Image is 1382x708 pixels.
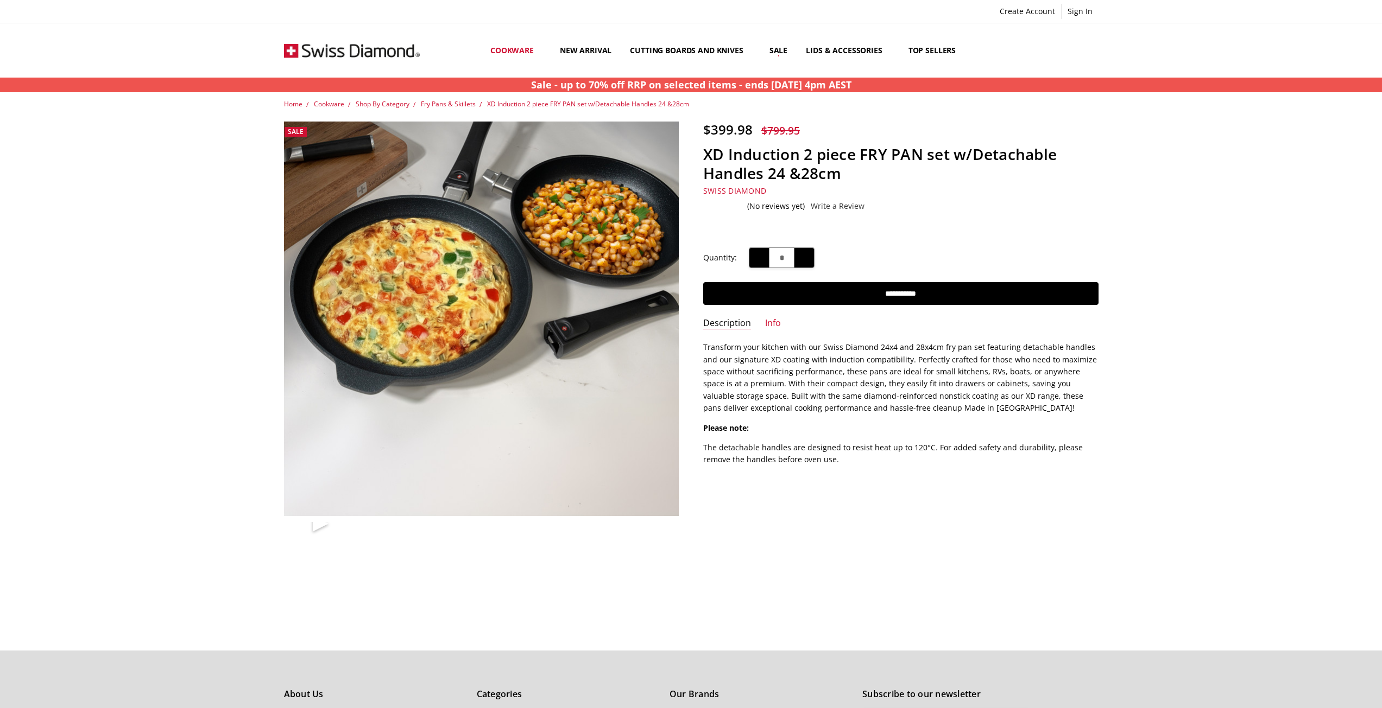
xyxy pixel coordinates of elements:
a: New arrival [551,26,621,74]
span: $799.95 [761,123,800,138]
a: Description [703,317,751,330]
strong: Sale - up to 70% off RRP on selected items - ends [DATE] 4pm AEST [531,78,851,91]
h5: Our Brands [670,687,850,701]
h1: XD Induction 2 piece FRY PAN set w/Detachable Handles 24 &28cm [703,145,1099,183]
img: XD Induction 2 piece FRY PAN set w/Detachable Handles 24 &28cm [284,122,679,516]
span: (No reviews yet) [747,202,805,211]
img: Free Shipping On Every Order [284,23,420,78]
a: Sign In [1062,4,1099,19]
a: Shop By Category [356,99,409,109]
label: Quantity: [703,252,737,264]
a: Fry Pans & Skillets [421,99,476,109]
a: Lids & Accessories [797,26,899,74]
span: Sale [288,127,304,136]
h5: Subscribe to our newsletter [862,687,1098,701]
h5: About Us [284,687,465,701]
span: $399.98 [703,120,753,138]
p: Transform your kitchen with our Swiss Diamond 24x4 and 28x4cm fry pan set featuring detachable ha... [703,341,1099,414]
p: The detachable handles are designed to resist heat up to 120°C. For added safety and durability, ... [703,442,1099,466]
img: XD Induction 2 piece FRY PAN set w/Detachable Handles 24 &28cm [307,521,308,522]
a: Sale [760,26,797,74]
a: Top Sellers [899,26,965,74]
a: Info [765,317,781,330]
a: Home [284,99,302,109]
a: XD Induction 2 piece FRY PAN set w/Detachable Handles 24 &28cm [487,99,689,109]
a: Cookware [481,26,551,74]
strong: Please note: [703,423,749,433]
h5: Categories [477,687,658,701]
a: Cutting boards and knives [621,26,760,74]
a: Create Account [994,4,1061,19]
img: XD Induction 2 piece FRY PAN set w/Detachable Handles 24 &28cm [311,521,312,522]
a: Cookware [314,99,344,109]
a: Write a Review [811,202,864,211]
a: Swiss Diamond [703,186,766,196]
